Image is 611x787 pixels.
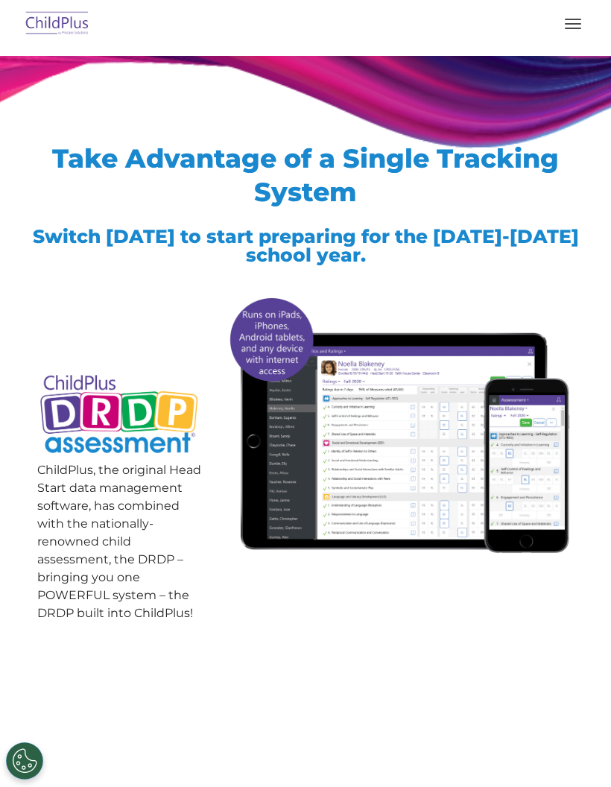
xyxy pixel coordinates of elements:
span: Take Advantage of a Single Tracking System [52,142,559,208]
span: ChildPlus, the original Head Start data management software, has combined with the nationally-ren... [37,463,201,620]
img: Copyright - DRDP Logo [37,365,201,465]
img: ChildPlus by Procare Solutions [22,7,92,42]
button: Cookies Settings [6,742,43,780]
span: Switch [DATE] to start preparing for the [DATE]-[DATE] school year. [33,225,579,266]
img: All-devices [224,291,574,559]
